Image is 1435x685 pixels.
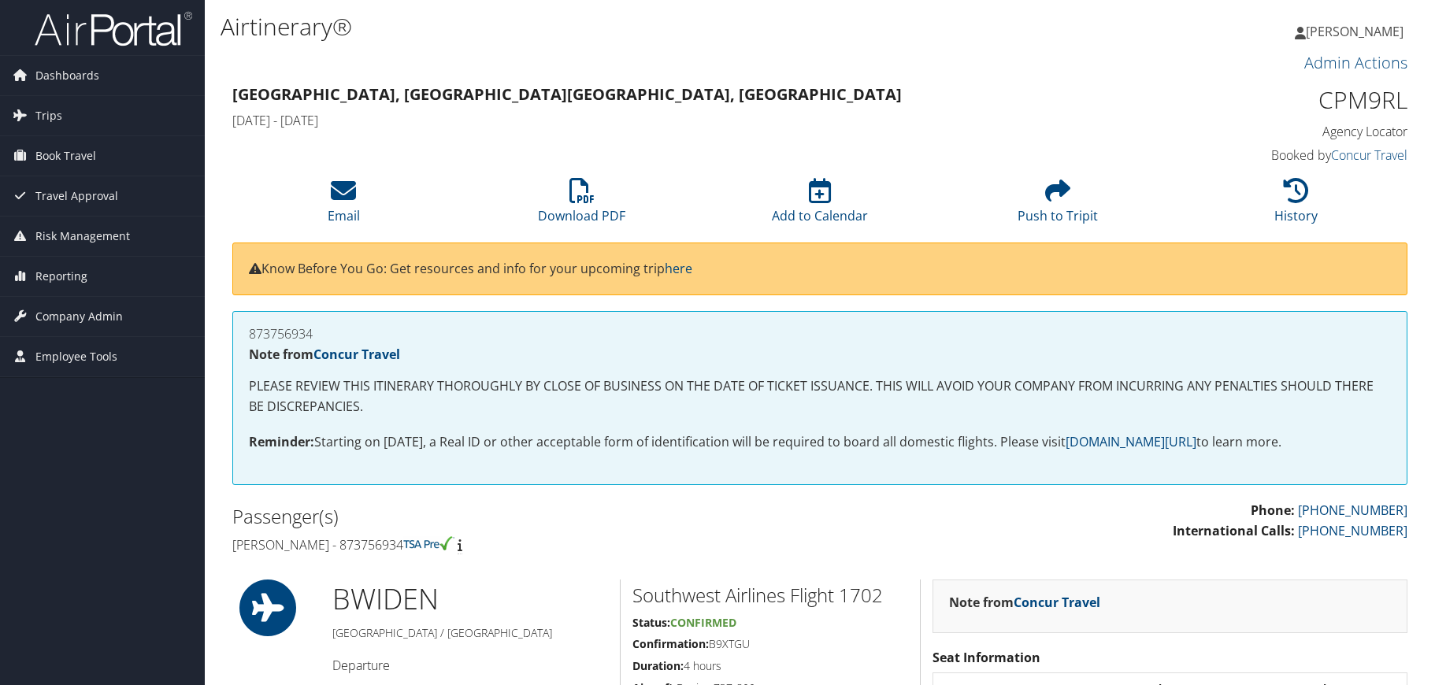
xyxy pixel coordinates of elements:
strong: Reminder: [249,433,314,450]
h4: Agency Locator [1132,123,1408,140]
span: Travel Approval [35,176,118,216]
a: Concur Travel [313,346,400,363]
span: Employee Tools [35,337,117,376]
img: airportal-logo.png [35,10,192,47]
p: Know Before You Go: Get resources and info for your upcoming trip [249,259,1391,280]
h2: Southwest Airlines Flight 1702 [632,582,908,609]
h4: 873756934 [249,328,1391,340]
a: Concur Travel [1331,146,1407,164]
h5: 4 hours [632,658,908,674]
strong: Status: [632,615,670,630]
strong: [GEOGRAPHIC_DATA], [GEOGRAPHIC_DATA] [GEOGRAPHIC_DATA], [GEOGRAPHIC_DATA] [232,83,902,105]
h4: [PERSON_NAME] - 873756934 [232,536,808,554]
h4: Departure [332,657,609,674]
a: [DOMAIN_NAME][URL] [1066,433,1196,450]
a: History [1274,187,1318,224]
span: Trips [35,96,62,135]
h1: Airtinerary® [221,10,1020,43]
h5: [GEOGRAPHIC_DATA] / [GEOGRAPHIC_DATA] [332,625,609,641]
h2: Passenger(s) [232,503,808,530]
strong: Note from [249,346,400,363]
span: Reporting [35,257,87,296]
p: PLEASE REVIEW THIS ITINERARY THOROUGHLY BY CLOSE OF BUSINESS ON THE DATE OF TICKET ISSUANCE. THIS... [249,376,1391,417]
strong: Duration: [632,658,684,673]
a: [PERSON_NAME] [1295,8,1419,55]
span: Risk Management [35,217,130,256]
span: [PERSON_NAME] [1306,23,1403,40]
a: Email [328,187,360,224]
a: [PHONE_NUMBER] [1298,502,1407,519]
a: Admin Actions [1304,52,1407,73]
strong: Phone: [1251,502,1295,519]
strong: Confirmation: [632,636,709,651]
a: Download PDF [538,187,625,224]
a: Concur Travel [1014,594,1100,611]
h1: BWI DEN [332,579,609,619]
span: Confirmed [670,615,736,630]
p: Starting on [DATE], a Real ID or other acceptable form of identification will be required to boar... [249,432,1391,453]
a: here [665,260,692,277]
h1: CPM9RL [1132,83,1408,117]
h4: Booked by [1132,146,1408,164]
a: [PHONE_NUMBER] [1298,522,1407,539]
img: tsa-precheck.png [403,536,454,550]
a: Add to Calendar [772,187,868,224]
strong: International Calls: [1173,522,1295,539]
h5: B9XTGU [632,636,908,652]
strong: Note from [949,594,1100,611]
span: Dashboards [35,56,99,95]
strong: Seat Information [933,649,1040,666]
a: Push to Tripit [1018,187,1098,224]
h4: [DATE] - [DATE] [232,112,1108,129]
span: Book Travel [35,136,96,176]
span: Company Admin [35,297,123,336]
